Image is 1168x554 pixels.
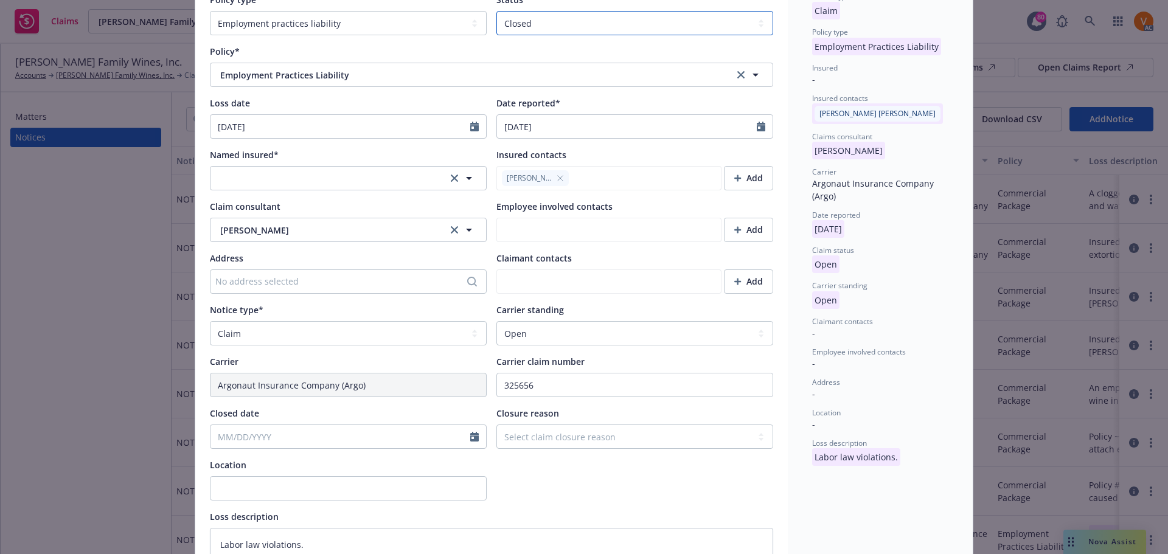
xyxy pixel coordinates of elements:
span: Policy* [210,46,240,57]
a: clear selection [447,171,462,185]
span: Claim consultant [210,201,280,212]
span: - [812,388,815,400]
input: MM/DD/YYYY [210,115,470,138]
span: Insured [812,63,838,73]
span: Claim [812,5,840,16]
span: Employee involved contacts [496,201,613,212]
span: Employment Practices Liability [812,41,941,52]
p: Employment Practices Liability [812,38,941,55]
span: Insured contacts [496,149,566,161]
button: No address selected [210,269,487,294]
div: Add [734,167,763,190]
button: Add [724,269,773,294]
span: Closed date [210,407,259,419]
span: Carrier [812,167,836,177]
a: clear selection [447,223,462,237]
span: Open [812,294,839,306]
span: Policy type [812,27,848,37]
span: Employee involved contacts [812,347,906,357]
span: Loss description [812,438,867,448]
span: Claimant contacts [496,252,572,264]
span: - [812,358,815,369]
span: Location [812,407,841,418]
p: Open [812,291,839,309]
button: Employment Practices Liabilityclear selection [210,63,773,87]
span: [PERSON_NAME] [PERSON_NAME] [812,107,943,119]
span: Closure reason [496,407,559,419]
span: [DATE] [812,223,844,235]
span: Carrier [210,356,238,367]
span: Address [210,252,243,264]
div: Add [734,270,763,293]
span: Claim status [812,245,854,255]
button: clear selection [210,166,487,190]
span: Date reported [812,210,860,220]
p: Labor law violations. [812,448,900,466]
span: Carrier standing [812,280,867,291]
div: Add [734,218,763,241]
input: MM/DD/YYYY [497,115,757,138]
svg: Calendar [470,432,479,441]
button: Add [724,166,773,190]
span: - [812,327,815,339]
span: Claimant contacts [812,316,873,327]
svg: Calendar [470,122,479,131]
span: Named insured* [210,149,279,161]
span: Labor law violations. [812,451,900,463]
span: Carrier standing [496,304,564,316]
span: Open [812,258,839,270]
span: Loss description [210,511,279,522]
a: clear selection [734,68,748,82]
span: [PERSON_NAME] [PERSON_NAME] [819,108,936,119]
input: MM/DD/YYYY [210,425,470,448]
span: [PERSON_NAME] [812,145,885,156]
button: [PERSON_NAME]clear selection [210,218,487,242]
span: Address [812,377,840,387]
span: - [812,74,815,85]
div: No address selected [215,275,469,288]
span: Notice type* [210,304,263,316]
span: Date reported* [496,97,560,109]
p: Open [812,255,839,273]
button: Add [724,218,773,242]
span: Claims consultant [812,131,872,142]
span: Carrier claim number [496,356,585,367]
span: [PERSON_NAME] [507,173,552,184]
svg: Search [467,277,477,286]
span: Location [210,459,246,471]
span: - [812,418,815,430]
span: Employment Practices Liability [220,69,695,81]
div: Argonaut Insurance Company (Argo) [812,177,948,203]
p: [DATE] [812,220,844,238]
span: Insured contacts [812,93,868,103]
p: [PERSON_NAME] [812,142,885,159]
span: Loss date [210,97,250,109]
span: [PERSON_NAME] [220,224,437,237]
p: Claim [812,2,840,19]
svg: Calendar [757,122,765,131]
